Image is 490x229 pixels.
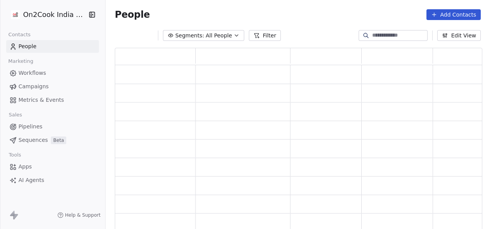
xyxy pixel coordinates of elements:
img: on2cook%20logo-04%20copy.jpg [11,10,20,19]
span: AI Agents [18,176,44,184]
span: Help & Support [65,212,101,218]
button: Add Contacts [426,9,481,20]
span: On2Cook India Pvt. Ltd. [23,10,87,20]
a: SequencesBeta [6,134,99,146]
span: All People [206,32,232,40]
a: AI Agents [6,174,99,187]
a: Pipelines [6,120,99,133]
a: Help & Support [57,212,101,218]
span: Workflows [18,69,46,77]
a: Workflows [6,67,99,79]
span: Sales [5,109,25,121]
a: Metrics & Events [6,94,99,106]
span: Apps [18,163,32,171]
span: Segments: [175,32,204,40]
span: Campaigns [18,83,49,91]
a: Apps [6,160,99,173]
button: Edit View [437,30,481,41]
span: People [18,42,37,51]
span: Contacts [5,29,34,40]
button: On2Cook India Pvt. Ltd. [9,8,83,21]
a: Campaigns [6,80,99,93]
button: Filter [249,30,281,41]
span: People [115,9,150,20]
span: Sequences [18,136,48,144]
a: People [6,40,99,53]
span: Marketing [5,56,37,67]
span: Metrics & Events [18,96,64,104]
span: Pipelines [18,123,42,131]
span: Tools [5,149,24,161]
span: Beta [51,136,66,144]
